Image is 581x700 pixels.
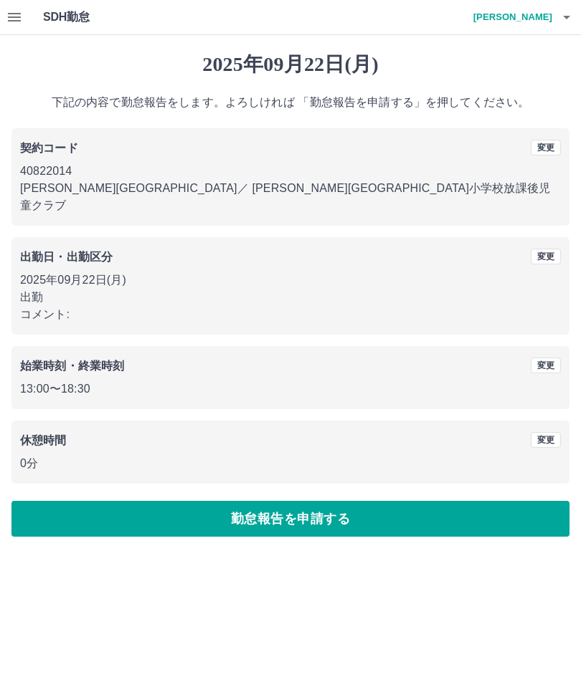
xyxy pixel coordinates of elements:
[20,289,561,306] p: 出勤
[11,501,570,537] button: 勤怠報告を申請する
[20,306,561,323] p: コメント:
[11,94,570,111] p: 下記の内容で勤怠報告をします。よろしければ 「勤怠報告を申請する」を押してください。
[20,163,561,180] p: 40822014
[11,52,570,77] h1: 2025年09月22日(月)
[20,180,561,214] p: [PERSON_NAME][GEOGRAPHIC_DATA] ／ [PERSON_NAME][GEOGRAPHIC_DATA]小学校放課後児童クラブ
[20,142,78,154] b: 契約コード
[20,380,561,398] p: 13:00 〜 18:30
[531,432,561,448] button: 変更
[20,360,124,372] b: 始業時刻・終業時刻
[531,358,561,373] button: 変更
[20,434,67,446] b: 休憩時間
[20,251,113,263] b: 出勤日・出勤区分
[531,140,561,155] button: 変更
[20,455,561,472] p: 0分
[20,272,561,289] p: 2025年09月22日(月)
[531,249,561,264] button: 変更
